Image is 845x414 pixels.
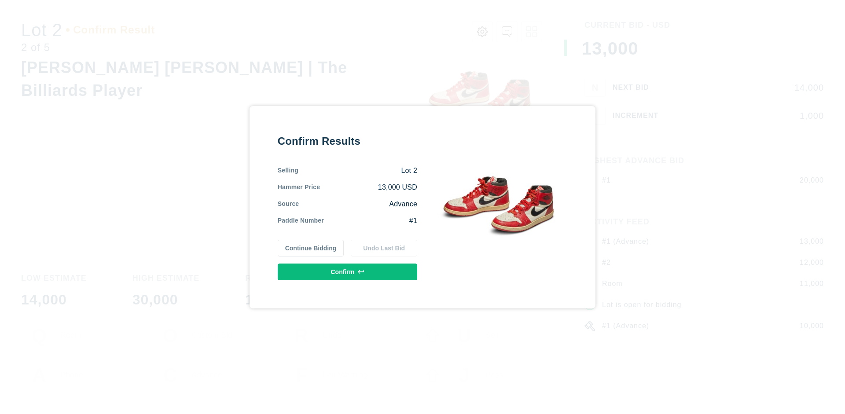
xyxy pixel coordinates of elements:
[278,183,320,192] div: Hammer Price
[278,166,298,176] div: Selling
[278,216,324,226] div: Paddle Number
[278,264,417,280] button: Confirm
[351,240,417,256] button: Undo Last Bid
[320,183,417,192] div: 13,000 USD
[278,240,344,256] button: Continue Bidding
[324,216,417,226] div: #1
[278,199,299,209] div: Source
[278,134,417,148] div: Confirm Results
[298,166,417,176] div: Lot 2
[299,199,417,209] div: Advance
